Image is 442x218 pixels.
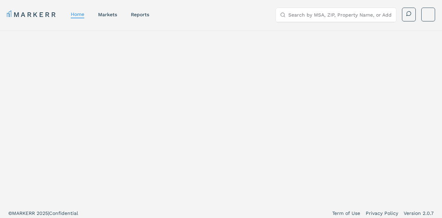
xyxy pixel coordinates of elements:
[8,210,12,216] span: ©
[37,210,49,216] span: 2025 |
[332,210,360,217] a: Term of Use
[131,12,149,17] a: reports
[71,11,84,17] a: home
[12,210,37,216] span: MARKERR
[49,210,78,216] span: Confidential
[288,8,392,22] input: Search by MSA, ZIP, Property Name, or Address
[7,10,57,19] a: MARKERR
[366,210,398,217] a: Privacy Policy
[98,12,117,17] a: markets
[404,210,434,217] a: Version 2.0.7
